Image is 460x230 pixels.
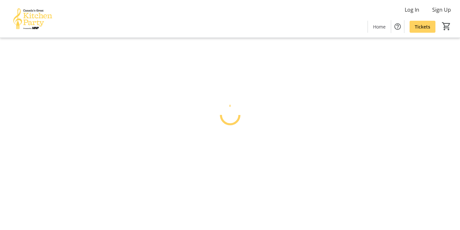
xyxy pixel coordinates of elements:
[373,23,386,30] span: Home
[400,5,424,15] button: Log In
[427,5,456,15] button: Sign Up
[391,20,404,33] button: Help
[441,20,452,32] button: Cart
[405,6,419,14] span: Log In
[4,3,61,35] img: Canada’s Great Kitchen Party's Logo
[368,21,391,33] a: Home
[410,21,435,33] a: Tickets
[432,6,451,14] span: Sign Up
[415,23,430,30] span: Tickets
